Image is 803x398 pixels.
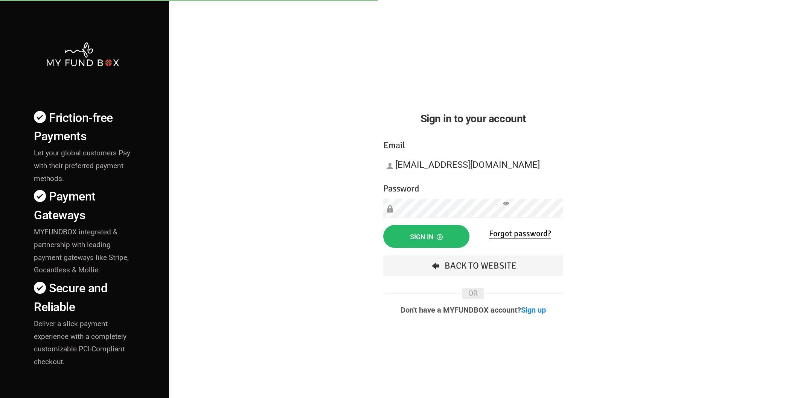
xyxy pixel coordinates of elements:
span: MYFUNDBOX integrated & partnership with leading payment gateways like Stripe, Gocardless & Mollie. [34,228,129,275]
p: Don't have a MYFUNDBOX account? [383,306,563,314]
h2: Sign in to your account [383,111,563,127]
h4: Payment Gateways [34,187,139,224]
label: Email [383,138,405,152]
span: OR [462,288,484,299]
h4: Friction-free Payments [34,109,139,146]
a: Back To Website [383,255,563,276]
h4: Secure and Reliable [34,279,139,316]
span: Let your global customers Pay with their preferred payment methods. [34,149,130,183]
label: Password [383,182,419,196]
a: Sign up [521,305,546,314]
button: Sign in [383,225,469,248]
input: Email [383,155,563,174]
span: Deliver a slick payment experience with a completely customizable PCI-Compliant checkout. [34,319,126,366]
img: mfbwhite.png [46,41,120,67]
span: Sign in [410,233,443,241]
a: Forgot password? [489,228,551,239]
